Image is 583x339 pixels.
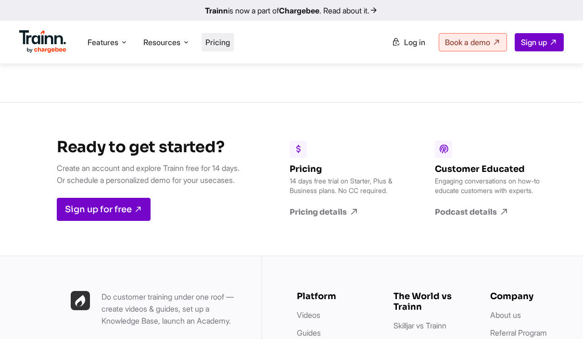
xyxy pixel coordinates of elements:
[279,6,319,15] b: Chargebee
[19,30,66,53] img: Trainn Logo
[290,164,400,174] h6: Pricing
[490,291,568,302] h6: Company
[297,310,320,320] a: Videos
[297,328,321,338] a: Guides
[404,37,425,47] span: Log in
[297,291,374,302] h6: Platform
[393,321,446,330] a: Skilljar vs Trainn
[290,207,400,218] a: Pricing details
[290,176,400,195] p: 14 days free trial on Starter, Plus & Business plans. No CC required.
[143,37,180,48] span: Resources
[101,291,246,327] p: Do customer training under one roof — create videos & guides, set up a Knowledge Base, launch an ...
[88,37,118,48] span: Features
[205,6,228,15] b: Trainn
[57,198,151,221] a: Sign up for free
[490,328,547,338] a: Referral Program
[435,164,545,174] h6: Customer Educated
[71,291,90,310] img: Trainn | everything under one roof
[445,37,490,47] span: Book a demo
[435,176,545,195] p: Engaging conversations on how-to educate customers with experts.
[393,291,471,312] h6: The World vs Trainn
[57,162,240,186] p: Create an account and explore Trainn free for 14 days. Or schedule a personalized demo for your u...
[386,34,431,51] a: Log in
[535,293,583,339] iframe: Chat Widget
[439,33,507,51] a: Book a demo
[521,37,547,47] span: Sign up
[515,33,564,51] a: Sign up
[57,137,240,157] h3: Ready to get started?
[205,37,230,47] a: Pricing
[435,207,545,218] a: Podcast details
[490,310,521,320] a: About us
